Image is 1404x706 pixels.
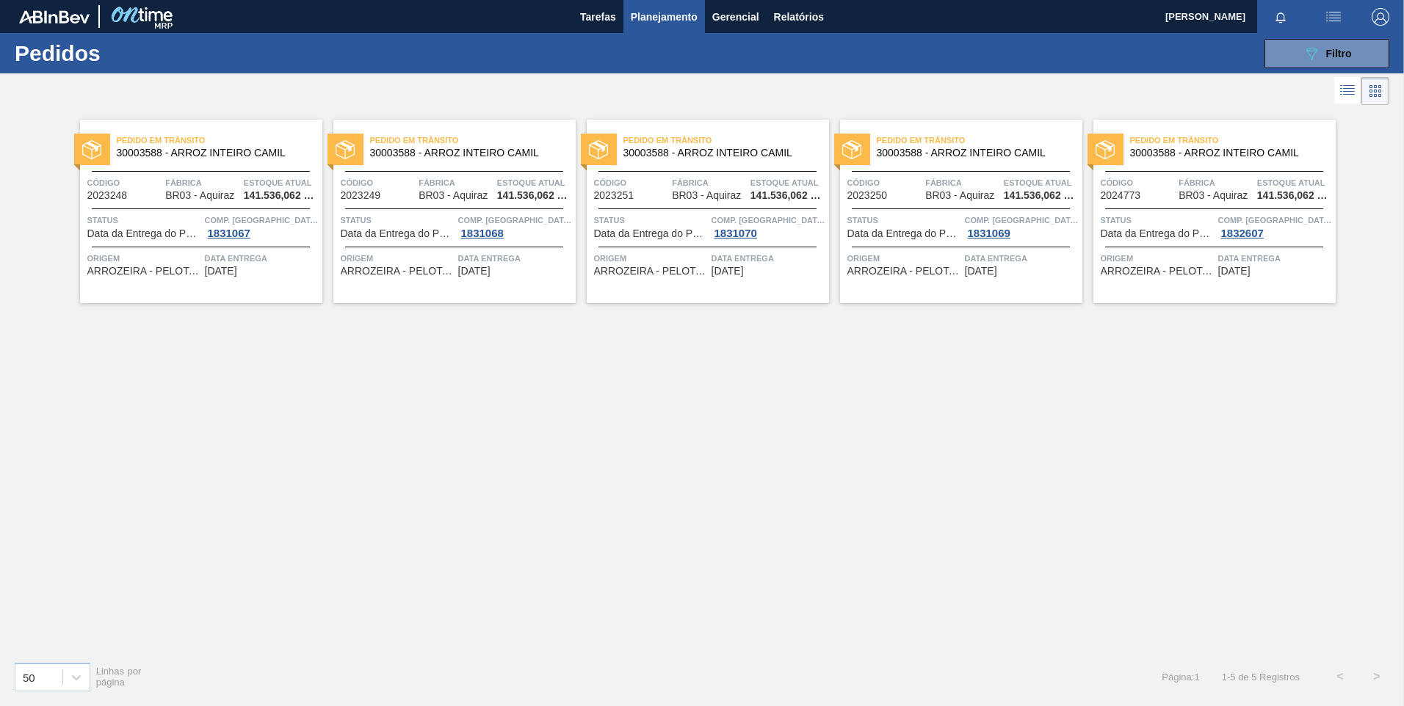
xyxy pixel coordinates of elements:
img: userActions [1325,8,1342,26]
a: Comp. [GEOGRAPHIC_DATA]1831069 [965,213,1079,239]
span: Código [594,175,669,190]
button: Filtro [1264,39,1389,68]
img: status [82,140,101,159]
span: Data entrega [205,251,319,266]
span: Pedido em Trânsito [623,133,829,148]
span: ARROZEIRA - PELOTAS (RS) [594,266,708,277]
span: Data entrega [458,251,572,266]
span: BR03 - Aquiraz [672,190,741,201]
h1: Pedidos [15,45,234,62]
span: Fábrica [1179,175,1253,190]
span: 30003588 - ARROZ INTEIRO CAMIL [623,148,817,159]
span: ARROZEIRA - PELOTAS (RS) [847,266,961,277]
span: Status [594,213,708,228]
img: TNhmsLtSVTkK8tSr43FrP2fwEKptu5GPRR3wAAAABJRU5ErkJggg== [19,10,90,23]
span: Comp. Carga [458,213,572,228]
span: Relatórios [774,8,824,26]
span: Comp. Carga [205,213,319,228]
a: statusPedido em Trânsito30003588 - ARROZ INTEIRO CAMILCódigo2023248FábricaBR03 - AquirazEstoque a... [69,120,322,303]
span: Pedido em Trânsito [370,133,576,148]
a: Comp. [GEOGRAPHIC_DATA]1831067 [205,213,319,239]
img: status [336,140,355,159]
button: < [1322,658,1358,695]
span: Comp. Carga [1218,213,1332,228]
span: Data entrega [712,251,825,266]
span: Data entrega [1218,251,1332,266]
span: ARROZEIRA - PELOTAS (RS) [87,266,201,277]
a: Comp. [GEOGRAPHIC_DATA]1831068 [458,213,572,239]
button: > [1358,658,1395,695]
span: Filtro [1326,48,1352,59]
span: 17/09/2025 [205,266,237,277]
span: Código [87,175,162,190]
span: 2023250 [847,190,888,201]
span: 141.536,062 KG [750,190,825,201]
span: Data da Entrega do Pedido Atrasada [594,228,708,239]
button: Notificações [1257,7,1304,27]
span: Estoque atual [750,175,825,190]
span: Origem [1101,251,1215,266]
span: Status [847,213,961,228]
span: ARROZEIRA - PELOTAS (RS) [341,266,455,277]
span: 2023251 [594,190,634,201]
img: Logout [1372,8,1389,26]
img: status [1096,140,1115,159]
span: Status [341,213,455,228]
span: Origem [341,251,455,266]
span: Código [341,175,416,190]
span: Estoque atual [497,175,572,190]
span: 1 - 5 de 5 Registros [1222,672,1300,683]
span: Pedido em Trânsito [877,133,1082,148]
span: 30003588 - ARROZ INTEIRO CAMIL [370,148,564,159]
span: BR03 - Aquiraz [1179,190,1248,201]
span: Tarefas [580,8,616,26]
span: 2023248 [87,190,128,201]
a: statusPedido em Trânsito30003588 - ARROZ INTEIRO CAMILCódigo2024773FábricaBR03 - AquirazEstoque a... [1082,120,1336,303]
span: 141.536,062 KG [497,190,572,201]
span: Comp. Carga [965,213,1079,228]
div: 1831070 [712,228,760,239]
img: status [589,140,608,159]
span: Estoque atual [1004,175,1079,190]
span: Data da Entrega do Pedido Atrasada [341,228,455,239]
span: Estoque atual [244,175,319,190]
span: 141.536,062 KG [1257,190,1332,201]
span: Código [847,175,922,190]
span: Linhas por página [96,666,142,688]
span: Origem [594,251,708,266]
span: Status [1101,213,1215,228]
div: 1831069 [965,228,1013,239]
span: Fábrica [672,175,747,190]
span: BR03 - Aquiraz [419,190,488,201]
span: Fábrica [165,175,240,190]
span: BR03 - Aquiraz [925,190,994,201]
span: ARROZEIRA - PELOTAS (RS) [1101,266,1215,277]
span: Data da Entrega do Pedido Atrasada [1101,228,1215,239]
span: Página : 1 [1162,672,1199,683]
span: Data da Entrega do Pedido Atrasada [87,228,201,239]
div: 1832607 [1218,228,1267,239]
span: 141.536,062 KG [1004,190,1079,201]
span: Pedido em Trânsito [1130,133,1336,148]
a: statusPedido em Trânsito30003588 - ARROZ INTEIRO CAMILCódigo2023249FábricaBR03 - AquirazEstoque a... [322,120,576,303]
div: 50 [23,671,35,683]
span: 30003588 - ARROZ INTEIRO CAMIL [877,148,1071,159]
a: Comp. [GEOGRAPHIC_DATA]1832607 [1218,213,1332,239]
span: 30003588 - ARROZ INTEIRO CAMIL [117,148,311,159]
div: Visão em Lista [1334,77,1361,105]
span: Código [1101,175,1176,190]
a: statusPedido em Trânsito30003588 - ARROZ INTEIRO CAMILCódigo2023250FábricaBR03 - AquirazEstoque a... [829,120,1082,303]
span: Data entrega [965,251,1079,266]
div: 1831068 [458,228,507,239]
div: Visão em Cards [1361,77,1389,105]
span: Fábrica [419,175,493,190]
span: 2024773 [1101,190,1141,201]
span: Gerencial [712,8,759,26]
span: 17/09/2025 [458,266,491,277]
img: status [842,140,861,159]
a: statusPedido em Trânsito30003588 - ARROZ INTEIRO CAMILCódigo2023251FábricaBR03 - AquirazEstoque a... [576,120,829,303]
span: Origem [847,251,961,266]
span: Estoque atual [1257,175,1332,190]
div: 1831067 [205,228,253,239]
span: 17/09/2025 [712,266,744,277]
